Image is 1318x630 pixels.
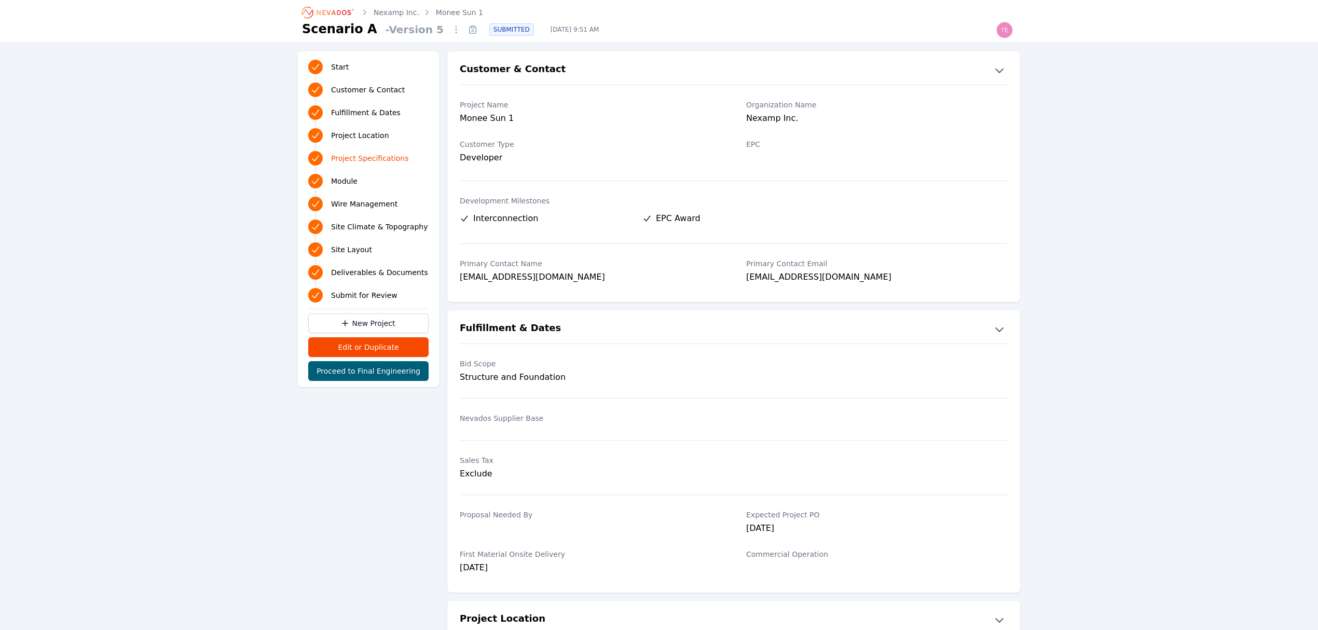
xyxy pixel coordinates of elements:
label: Customer Type [460,139,721,149]
div: [DATE] [746,522,1008,537]
button: Proceed to Final Engineering [308,361,429,381]
div: [DATE] [460,561,721,576]
button: Project Location [447,611,1020,628]
div: Monee Sun 1 [460,112,721,127]
label: First Material Onsite Delivery [460,549,721,559]
h2: Customer & Contact [460,62,566,78]
img: Ted Elliott [996,22,1013,38]
a: Monee Sun 1 [436,7,483,18]
span: Start [331,62,349,72]
label: Development Milestones [460,196,1008,206]
span: Site Climate & Topography [331,222,428,232]
span: Fulfillment & Dates [331,107,401,118]
label: Organization Name [746,100,1008,110]
h1: Scenario A [302,21,377,37]
span: [DATE] 9:51 AM [542,25,608,34]
div: [EMAIL_ADDRESS][DOMAIN_NAME] [460,271,721,285]
label: Expected Project PO [746,510,1008,520]
span: EPC Award [656,212,701,225]
span: Submit for Review [331,290,397,300]
a: New Project [308,313,429,333]
span: Project Specifications [331,153,409,163]
div: SUBMITTED [489,23,534,36]
label: Nevados Supplier Base [460,413,721,423]
button: Fulfillment & Dates [447,321,1020,337]
h2: Fulfillment & Dates [460,321,561,337]
span: Interconnection [473,212,538,225]
nav: Breadcrumb [302,4,483,21]
label: Primary Contact Email [746,258,1008,269]
span: Project Location [331,130,389,141]
h2: Project Location [460,611,545,628]
label: Sales Tax [460,455,721,465]
div: Developer [460,152,721,164]
span: Site Layout [331,244,372,255]
label: Bid Scope [460,359,721,369]
button: Edit or Duplicate [308,337,429,357]
label: Proposal Needed By [460,510,721,520]
span: - Version 5 [381,22,448,37]
div: [EMAIL_ADDRESS][DOMAIN_NAME] [746,271,1008,285]
a: Nexamp Inc. [374,7,419,18]
div: Structure and Foundation [460,371,721,384]
div: Exclude [460,468,721,480]
label: EPC [746,139,1008,149]
span: Module [331,176,358,186]
span: Deliverables & Documents [331,267,428,278]
span: Customer & Contact [331,85,405,95]
span: Wire Management [331,199,397,209]
button: Customer & Contact [447,62,1020,78]
label: Primary Contact Name [460,258,721,269]
label: Commercial Operation [746,549,1008,559]
label: Project Name [460,100,721,110]
div: Nexamp Inc. [746,112,1008,127]
nav: Progress [308,58,429,305]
